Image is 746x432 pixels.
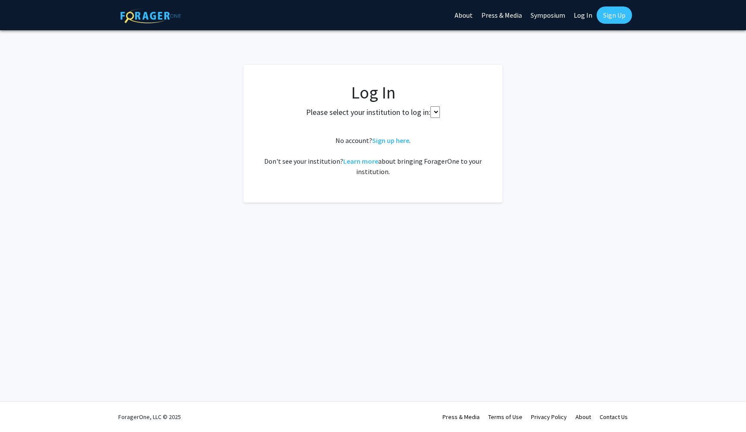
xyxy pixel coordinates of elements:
[261,135,485,177] div: No account? . Don't see your institution? about bringing ForagerOne to your institution.
[372,136,409,145] a: Sign up here
[597,6,632,24] a: Sign Up
[120,8,181,23] img: ForagerOne Logo
[575,413,591,421] a: About
[118,402,181,432] div: ForagerOne, LLC © 2025
[343,157,378,165] a: Learn more about bringing ForagerOne to your institution
[488,413,522,421] a: Terms of Use
[600,413,628,421] a: Contact Us
[261,82,485,103] h1: Log In
[306,106,430,118] label: Please select your institution to log in:
[443,413,480,421] a: Press & Media
[531,413,567,421] a: Privacy Policy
